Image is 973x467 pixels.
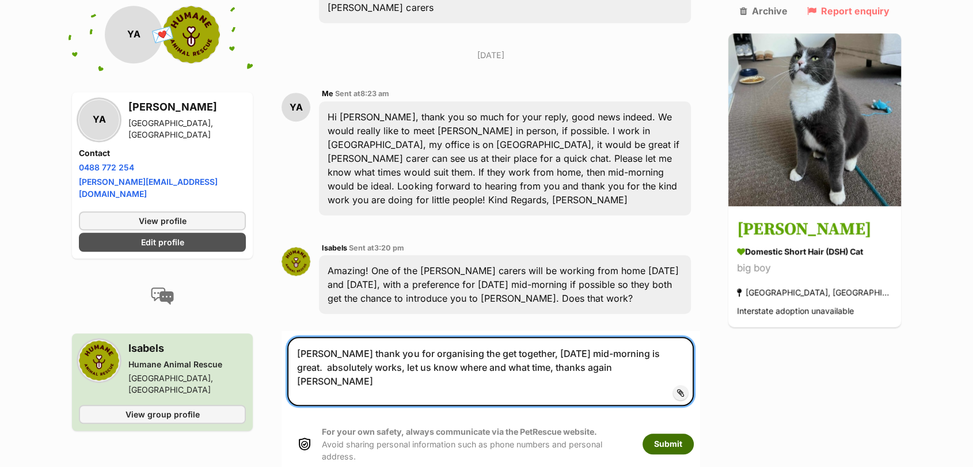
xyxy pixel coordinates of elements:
h3: Isabels [128,340,246,356]
a: Archive [740,6,788,16]
span: Isabels [322,244,347,252]
span: Sent at [349,244,404,252]
img: Humane Animal Rescue profile pic [79,340,119,381]
img: Isabels profile pic [282,247,310,276]
a: [PERSON_NAME] Domestic Short Hair (DSH) Cat big boy [GEOGRAPHIC_DATA], [GEOGRAPHIC_DATA] Intersta... [728,208,901,328]
div: YA [105,6,162,63]
a: [PERSON_NAME][EMAIL_ADDRESS][DOMAIN_NAME] [79,177,218,199]
div: Amazing! One of the [PERSON_NAME] carers will be working from home [DATE] and [DATE], with a pref... [319,255,691,314]
a: 0488 772 254 [79,162,134,172]
img: conversation-icon-4a6f8262b818ee0b60e3300018af0b2d0b884aa5de6e9bcb8d3d4eeb1a70a7c4.svg [151,287,174,305]
span: Me [322,89,333,98]
div: [GEOGRAPHIC_DATA], [GEOGRAPHIC_DATA] [128,373,246,396]
div: [GEOGRAPHIC_DATA], [GEOGRAPHIC_DATA] [128,117,246,141]
div: Humane Animal Rescue [128,359,246,370]
div: big boy [737,261,892,276]
img: Bruce [728,33,901,206]
a: Edit profile [79,233,246,252]
h3: [PERSON_NAME] [128,99,246,115]
a: View profile [79,211,246,230]
div: YA [79,100,119,140]
h3: [PERSON_NAME] [737,217,892,243]
span: 8:23 am [360,89,389,98]
span: View group profile [126,408,200,420]
span: View profile [139,215,187,227]
div: Hi [PERSON_NAME], thank you so much for your reply, good news indeed. We would really like to mee... [319,101,691,215]
button: Submit [643,434,694,454]
div: YA [282,93,310,122]
div: [GEOGRAPHIC_DATA], [GEOGRAPHIC_DATA] [737,285,892,301]
img: Humane Animal Rescue profile pic [162,6,220,63]
span: Interstate adoption unavailable [737,306,854,316]
p: [DATE] [282,49,700,61]
strong: For your own safety, always communicate via the PetRescue website. [322,427,597,436]
span: Sent at [335,89,389,98]
h4: Contact [79,147,246,159]
div: Domestic Short Hair (DSH) Cat [737,246,892,258]
a: View group profile [79,405,246,424]
span: 💌 [150,22,176,47]
p: Avoid sharing personal information such as phone numbers and personal address. [322,426,631,462]
span: 3:20 pm [374,244,404,252]
a: Report enquiry [807,6,890,16]
span: Edit profile [141,236,184,248]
